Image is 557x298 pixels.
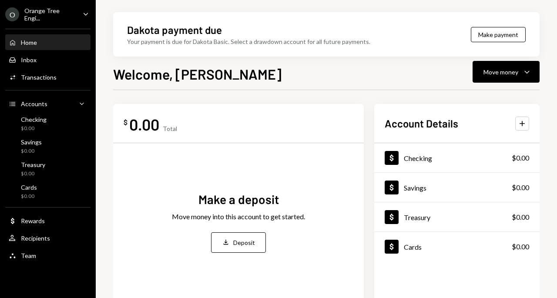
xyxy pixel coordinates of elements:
[483,67,518,77] div: Move money
[5,181,91,202] a: Cards$0.00
[374,232,540,261] a: Cards$0.00
[5,52,91,67] a: Inbox
[21,116,47,123] div: Checking
[512,241,529,252] div: $0.00
[233,238,255,247] div: Deposit
[374,173,540,202] a: Savings$0.00
[21,170,45,177] div: $0.00
[163,125,177,132] div: Total
[404,243,422,251] div: Cards
[512,182,529,193] div: $0.00
[512,212,529,222] div: $0.00
[21,217,45,224] div: Rewards
[124,118,128,127] div: $
[5,69,91,85] a: Transactions
[404,213,430,221] div: Treasury
[198,191,279,208] div: Make a deposit
[374,143,540,172] a: Checking$0.00
[21,193,37,200] div: $0.00
[129,114,159,134] div: 0.00
[385,116,458,131] h2: Account Details
[21,138,42,146] div: Savings
[471,27,526,42] button: Make payment
[5,158,91,179] a: Treasury$0.00
[5,248,91,263] a: Team
[512,153,529,163] div: $0.00
[21,56,37,64] div: Inbox
[21,100,47,107] div: Accounts
[5,136,91,157] a: Savings$0.00
[127,23,222,37] div: Dakota payment due
[5,34,91,50] a: Home
[24,7,76,22] div: Orange Tree Engi...
[473,61,540,83] button: Move money
[21,39,37,46] div: Home
[21,74,57,81] div: Transactions
[374,202,540,231] a: Treasury$0.00
[127,37,370,46] div: Your payment is due for Dakota Basic. Select a drawdown account for all future payments.
[21,125,47,132] div: $0.00
[5,213,91,228] a: Rewards
[172,211,305,222] div: Move money into this account to get started.
[113,65,282,83] h1: Welcome, [PERSON_NAME]
[404,184,426,192] div: Savings
[21,147,42,155] div: $0.00
[211,232,266,253] button: Deposit
[21,161,45,168] div: Treasury
[5,7,19,21] div: O
[5,230,91,246] a: Recipients
[404,154,432,162] div: Checking
[21,252,36,259] div: Team
[21,184,37,191] div: Cards
[5,113,91,134] a: Checking$0.00
[21,234,50,242] div: Recipients
[5,96,91,111] a: Accounts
